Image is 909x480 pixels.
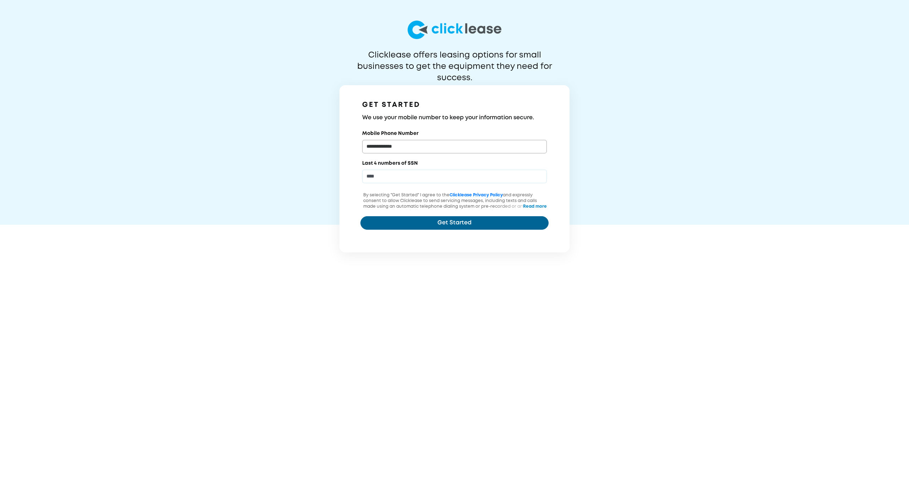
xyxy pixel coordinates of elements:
[360,192,549,227] p: By selecting "Get Started" I agree to the and expressly consent to allow Clicklease to send servi...
[450,193,503,197] a: Clicklease Privacy Policy
[360,216,549,230] button: Get Started
[362,114,547,122] h3: We use your mobile number to keep your information secure.
[340,50,569,72] p: Clicklease offers leasing options for small businesses to get the equipment they need for success.
[362,99,547,111] h1: GET STARTED
[362,130,419,137] label: Mobile Phone Number
[362,160,418,167] label: Last 4 numbers of SSN
[408,21,501,39] img: logo-larg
